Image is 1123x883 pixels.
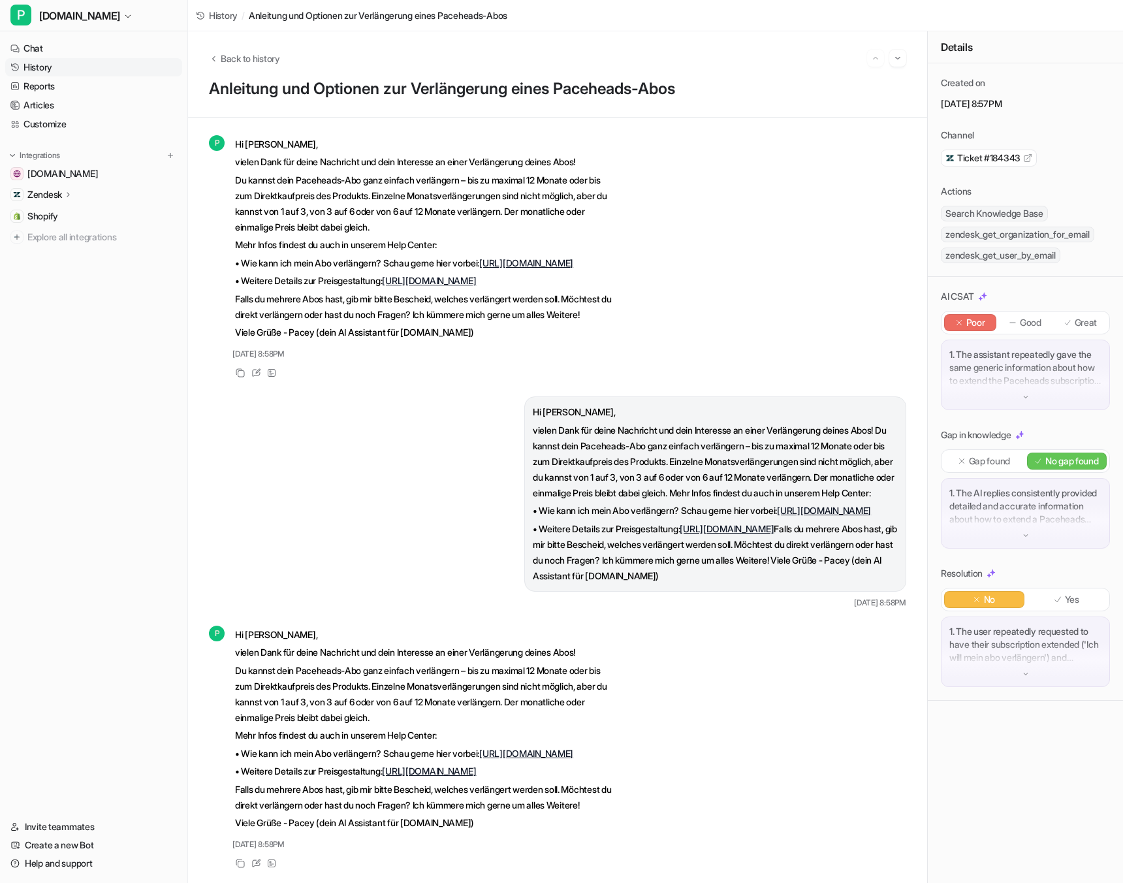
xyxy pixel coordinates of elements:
span: Back to history [221,52,280,65]
span: P [209,626,225,641]
a: [URL][DOMAIN_NAME] [382,275,476,286]
span: Shopify [27,210,58,223]
img: Zendesk [13,191,21,199]
a: History [196,8,238,22]
a: Help and support [5,854,182,873]
p: No [984,593,995,606]
p: Falls du mehrere Abos hast, gib mir bitte Bescheid, welches verlängert werden soll. Möchtest du d... [235,291,617,323]
p: Zendesk [27,188,62,201]
p: Falls du mehrere Abos hast, gib mir bitte Bescheid, welches verlängert werden soll. Möchtest du d... [235,782,617,813]
span: [DATE] 8:58PM [854,597,906,609]
span: / [242,8,245,22]
a: [URL][DOMAIN_NAME] [479,748,573,759]
p: Mehr Infos findest du auch in unserem Help Center: [235,728,617,743]
p: • Wie kann ich mein Abo verlängern? Schau gerne hier vorbei: [235,255,617,271]
span: Explore all integrations [27,227,177,248]
p: vielen Dank für deine Nachricht und dein Interesse an einer Verlängerung deines Abos! [235,154,617,170]
a: ShopifyShopify [5,207,182,225]
a: Ticket #184343 [945,152,1032,165]
span: Ticket #184343 [957,152,1020,165]
p: Du kannst dein Paceheads-Abo ganz einfach verlängern – bis zu maximal 12 Monate oder bis zum Dire... [235,172,617,235]
a: Customize [5,115,182,133]
p: • Weitere Details zur Preisgestaltung: Falls du mehrere Abos hast, gib mir bitte Bescheid, welche... [533,521,898,584]
a: Invite teammates [5,818,182,836]
a: Chat [5,39,182,57]
span: zendesk_get_organization_for_email [941,227,1094,242]
img: down-arrow [1021,531,1030,540]
p: Resolution [941,567,983,580]
span: [DOMAIN_NAME] [27,167,98,180]
a: History [5,58,182,76]
img: expand menu [8,151,17,160]
a: Articles [5,96,182,114]
a: Create a new Bot [5,836,182,854]
p: Gap in knowledge [941,428,1011,441]
p: 1. The AI replies consistently provided detailed and accurate information about how to extend a P... [949,487,1101,526]
img: zendesk [945,153,955,163]
p: Actions [941,185,972,198]
p: • Weitere Details zur Preisgestaltung: [235,273,617,289]
p: Viele Grüße - Pacey (dein AI Assistant für [DOMAIN_NAME]) [235,815,617,831]
span: [DATE] 8:58PM [232,348,285,360]
span: Anleitung und Optionen zur Verlängerung eines Paceheads-Abos [249,8,507,22]
a: Reports [5,77,182,95]
p: Integrations [20,150,60,161]
p: Hi [PERSON_NAME], [533,404,898,420]
a: [URL][DOMAIN_NAME] [479,257,573,268]
a: [URL][DOMAIN_NAME] [777,505,871,516]
img: down-arrow [1021,669,1030,679]
p: • Wie kann ich mein Abo verlängern? Schau gerne hier vorbei: [235,746,617,762]
p: AI CSAT [941,290,974,303]
p: 1. The assistant repeatedly gave the same generic information about how to extend the Paceheads s... [949,348,1101,387]
p: vielen Dank für deine Nachricht und dein Interesse an einer Verlängerung deines Abos! [235,645,617,660]
p: Hi [PERSON_NAME], [235,627,617,643]
a: paceheads.com[DOMAIN_NAME] [5,165,182,183]
a: [URL][DOMAIN_NAME] [680,523,774,534]
p: Gap found [969,455,1010,468]
button: Go to next session [889,50,906,67]
p: Channel [941,129,974,142]
button: Integrations [5,149,64,162]
p: 1. The user repeatedly requested to have their subscription extended ('Ich will mein abo verlänge... [949,625,1101,664]
button: Back to history [209,52,280,65]
span: [DOMAIN_NAME] [39,7,120,25]
span: P [209,135,225,151]
img: Previous session [871,52,880,64]
p: No gap found [1045,455,1099,468]
p: Great [1075,316,1098,329]
p: Poor [966,316,985,329]
p: Mehr Infos findest du auch in unserem Help Center: [235,237,617,253]
img: down-arrow [1021,393,1030,402]
img: menu_add.svg [166,151,175,160]
p: Yes [1065,593,1079,606]
p: • Weitere Details zur Preisgestaltung: [235,763,617,779]
p: [DATE] 8:57PM [941,97,1110,110]
span: [DATE] 8:58PM [232,839,285,850]
div: Details [928,31,1123,63]
a: Explore all integrations [5,228,182,246]
img: explore all integrations [10,231,24,244]
p: Hi [PERSON_NAME], [235,136,617,152]
a: [URL][DOMAIN_NAME] [382,765,476,777]
img: Next session [893,52,902,64]
button: Go to previous session [867,50,884,67]
p: Du kannst dein Paceheads-Abo ganz einfach verlängern – bis zu maximal 12 Monate oder bis zum Dire... [235,663,617,726]
img: paceheads.com [13,170,21,178]
p: Good [1020,316,1041,329]
p: vielen Dank für deine Nachricht und dein Interesse an einer Verlängerung deines Abos! Du kannst d... [533,423,898,501]
span: Search Knowledge Base [941,206,1048,221]
p: Created on [941,76,985,89]
span: P [10,5,31,25]
h1: Anleitung und Optionen zur Verlängerung eines Paceheads-Abos [209,80,906,99]
p: • Wie kann ich mein Abo verlängern? Schau gerne hier vorbei: [533,503,898,519]
p: Viele Grüße - Pacey (dein AI Assistant für [DOMAIN_NAME]) [235,325,617,340]
span: History [209,8,238,22]
img: Shopify [13,212,21,220]
span: zendesk_get_user_by_email [941,248,1060,263]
